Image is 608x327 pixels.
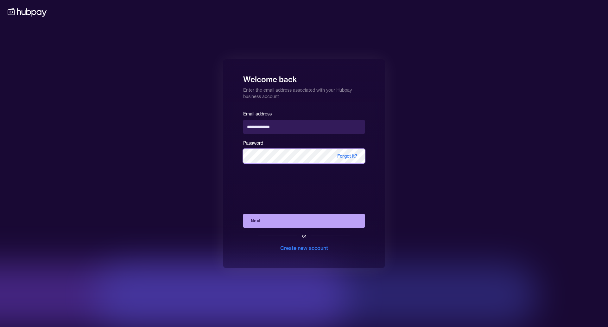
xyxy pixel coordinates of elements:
[330,149,365,163] span: Forgot it?
[302,233,306,239] div: or
[243,84,365,100] p: Enter the email address associated with your Hubpay business account
[243,111,272,117] label: Email address
[243,140,263,146] label: Password
[243,214,365,228] button: Next
[280,244,328,252] div: Create new account
[243,70,365,84] h1: Welcome back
